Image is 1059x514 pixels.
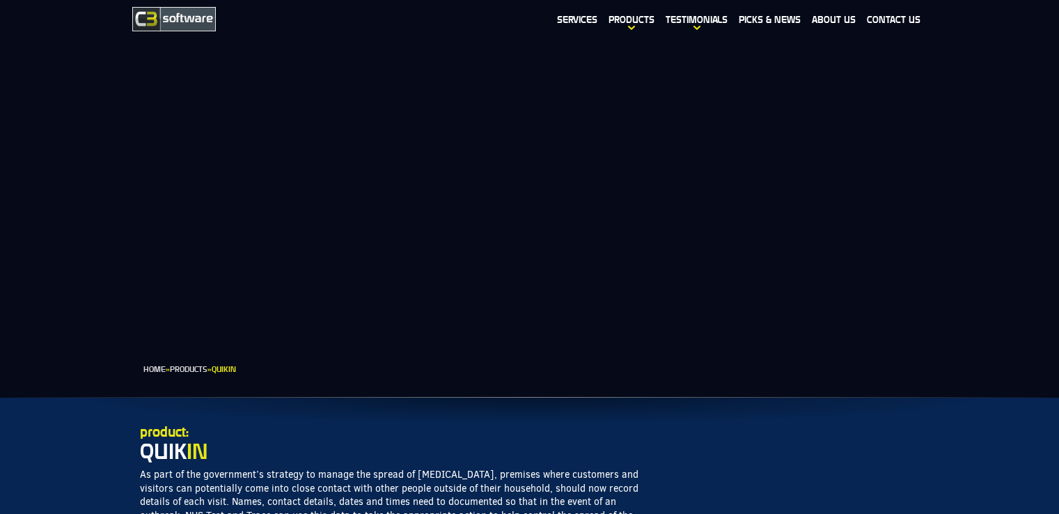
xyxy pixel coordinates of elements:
[132,7,216,31] img: C3 Software
[143,365,236,373] span: » »
[733,3,806,36] a: Picks & News
[212,365,236,373] span: QuikIn
[861,3,926,36] a: Contact Us
[143,365,166,373] a: Home
[170,365,207,373] a: Products
[660,3,733,36] a: Testimonials
[603,3,660,36] a: Products
[806,3,861,36] a: About us
[140,442,920,461] h2: Quik
[551,3,603,36] a: Services
[140,426,920,438] h4: product:
[187,439,207,463] span: In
